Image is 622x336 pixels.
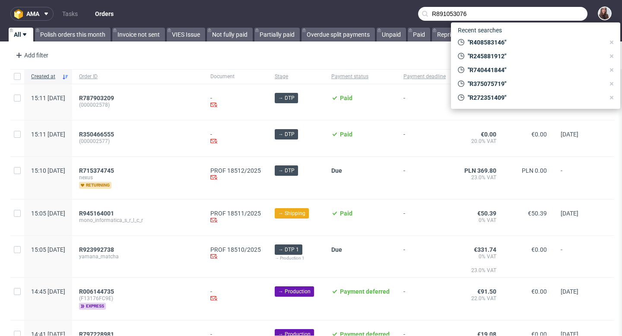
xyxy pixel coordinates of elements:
a: PROF 18511/2025 [210,210,261,217]
span: Due [331,167,342,174]
a: Polish orders this month [35,28,111,41]
span: → Production [278,288,311,295]
span: → Shipping [278,209,305,217]
span: 22.0% VAT [460,295,496,302]
span: €0.00 [531,246,547,253]
span: "R408583146" [464,38,605,47]
span: ama [26,11,39,17]
span: 15:11 [DATE] [31,131,65,138]
span: "R272351409" [464,93,605,102]
button: ama [10,7,54,21]
a: Partially paid [254,28,300,41]
span: → DTP [278,130,295,138]
span: €0.00 [531,131,547,138]
span: 15:05 [DATE] [31,246,65,253]
span: → DTP [278,94,295,102]
span: PLN 0.00 [522,167,547,174]
span: €50.39 [528,210,547,217]
span: returning [79,182,111,189]
span: Recent searches [454,23,505,37]
span: [DATE] [561,210,578,217]
span: - [403,210,446,225]
span: → DTP 1 [278,246,299,254]
div: → Production 1 [275,255,317,262]
a: Paid [408,28,430,41]
span: €50.39 [477,210,496,217]
span: 0% VAT [460,253,496,267]
a: R350466555 [79,131,116,138]
a: Unpaid [377,28,406,41]
span: Order ID [79,73,197,80]
a: PROF 18510/2025 [210,246,261,253]
a: R715374745 [79,167,116,174]
span: Due [331,246,342,253]
span: [DATE] [561,288,578,295]
span: (F13176FC9E) [79,295,197,302]
span: €0.00 [531,288,547,295]
span: Document [210,73,261,80]
span: - [561,246,593,267]
a: R006144735 [79,288,116,295]
div: - [210,95,261,110]
span: 15:11 [DATE] [31,95,65,101]
span: mono_informatica_s_r_l_c_r [79,217,197,224]
span: (000002578) [79,101,197,108]
a: R787903209 [79,95,116,101]
span: "R740441844" [464,66,605,74]
span: Stage [275,73,317,80]
span: R787903209 [79,95,114,101]
span: - [403,246,446,267]
span: R715374745 [79,167,114,174]
span: PLN 369.80 [464,167,496,174]
a: R923992738 [79,246,116,253]
span: - [403,288,446,310]
span: Payment deferred [340,288,390,295]
span: Paid [340,131,352,138]
img: logo [14,9,26,19]
span: €331.74 [474,246,496,253]
span: (000002577) [79,138,197,145]
span: R923992738 [79,246,114,253]
span: 14:45 [DATE] [31,288,65,295]
span: 23.0% VAT [460,267,496,281]
span: yamana_matcha [79,253,197,260]
span: Payment deadline [403,73,446,80]
span: "R245881912" [464,52,605,60]
a: Reprint [432,28,462,41]
span: €91.50 [477,288,496,295]
span: R945164001 [79,210,114,217]
span: Created at [31,73,58,80]
div: - [210,131,261,146]
span: Paid [340,210,352,217]
div: - [210,288,261,303]
span: 15:10 [DATE] [31,167,65,174]
span: 23.0% VAT [460,174,496,181]
span: - [403,167,446,189]
span: nexus [79,174,197,181]
a: R945164001 [79,210,116,217]
span: [DATE] [561,131,578,138]
span: - [561,167,593,189]
div: Add filter [12,48,50,62]
a: All [9,28,33,41]
span: Payment status [331,73,390,80]
a: Invoice not sent [112,28,165,41]
span: → DTP [278,167,295,174]
span: 0% VAT [460,217,496,224]
a: Not fully paid [207,28,253,41]
span: 20.0% VAT [460,138,496,145]
a: Overdue split payments [301,28,375,41]
a: PROF 18512/2025 [210,167,261,174]
span: express [79,303,106,310]
span: 15:05 [DATE] [31,210,65,217]
a: Orders [90,7,119,21]
a: VIES Issue [167,28,205,41]
span: R350466555 [79,131,114,138]
span: "R375075719" [464,79,605,88]
span: €0.00 [481,131,496,138]
span: - [403,131,446,146]
span: Paid [340,95,352,101]
span: R006144735 [79,288,114,295]
a: Tasks [57,7,83,21]
span: - [403,95,446,110]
